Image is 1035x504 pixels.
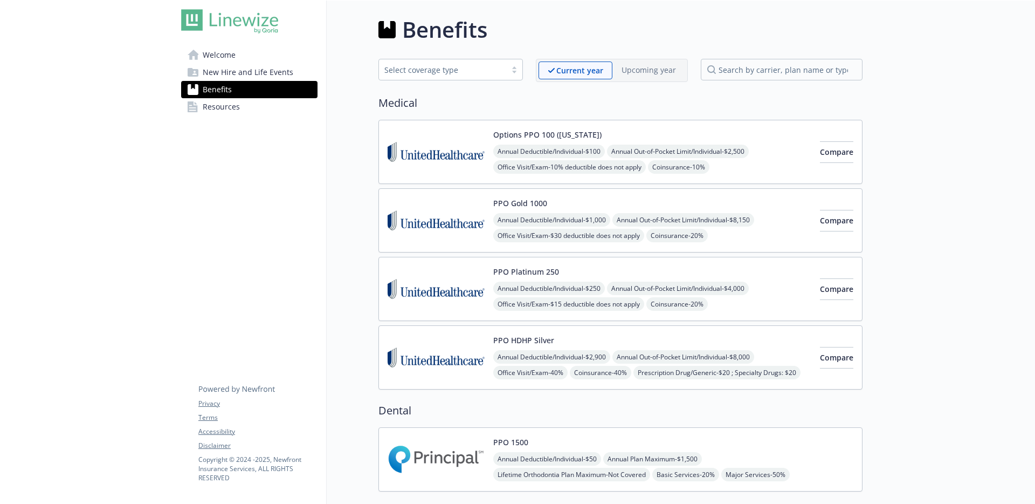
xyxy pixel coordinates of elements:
span: New Hire and Life Events [203,64,293,81]
a: Resources [181,98,318,115]
button: PPO HDHP Silver [493,335,554,346]
h2: Dental [378,403,862,419]
p: Upcoming year [622,64,676,76]
span: Office Visit/Exam - $30 deductible does not apply [493,229,644,242]
a: Accessibility [198,427,317,437]
img: United Healthcare Insurance Company carrier logo [388,197,485,243]
span: Annual Deductible/Individual - $2,900 [493,350,610,364]
a: Terms [198,413,317,423]
span: Coinsurance - 20% [646,229,708,242]
span: Coinsurance - 20% [646,297,708,311]
button: Compare [820,141,853,163]
h1: Benefits [402,13,487,46]
span: Resources [203,98,240,115]
span: Annual Deductible/Individual - $50 [493,452,601,466]
span: Prescription Drug/Generic - $20 ; Specialty Drugs: $20 [633,366,801,379]
span: Major Services - 50% [721,468,790,481]
span: Office Visit/Exam - 10% deductible does not apply [493,160,646,174]
span: Annual Deductible/Individual - $250 [493,282,605,295]
img: Principal Financial Group Inc carrier logo [388,437,485,482]
a: Disclaimer [198,441,317,451]
img: United Healthcare Insurance Company carrier logo [388,266,485,312]
span: Lifetime Orthodontia Plan Maximum - Not Covered [493,468,650,481]
span: Compare [820,352,853,363]
span: Coinsurance - 10% [648,160,709,174]
img: United Healthcare Insurance Company carrier logo [388,335,485,380]
span: Office Visit/Exam - $15 deductible does not apply [493,297,644,311]
button: PPO Gold 1000 [493,197,547,209]
span: Annual Plan Maximum - $1,500 [603,452,702,466]
span: Coinsurance - 40% [570,366,631,379]
span: Annual Out-of-Pocket Limit/Individual - $8,000 [612,350,754,364]
span: Annual Out-of-Pocket Limit/Individual - $4,000 [607,282,749,295]
button: Compare [820,278,853,300]
span: Upcoming year [612,62,685,79]
button: Options PPO 100 ([US_STATE]) [493,129,602,140]
button: Compare [820,210,853,231]
a: New Hire and Life Events [181,64,318,81]
span: Office Visit/Exam - 40% [493,366,568,379]
button: Compare [820,347,853,369]
span: Compare [820,284,853,294]
a: Privacy [198,399,317,408]
button: PPO 1500 [493,437,528,448]
span: Compare [820,215,853,226]
span: Benefits [203,81,232,98]
span: Basic Services - 20% [652,468,719,481]
input: search by carrier, plan name or type [701,59,862,80]
span: Annual Deductible/Individual - $1,000 [493,213,610,227]
a: Welcome [181,46,318,64]
img: United Healthcare Insurance Company carrier logo [388,129,485,175]
p: Current year [556,65,603,76]
span: Annual Out-of-Pocket Limit/Individual - $2,500 [607,145,749,158]
span: Welcome [203,46,236,64]
div: Select coverage type [384,64,501,76]
a: Benefits [181,81,318,98]
h2: Medical [378,95,862,111]
span: Annual Deductible/Individual - $100 [493,145,605,158]
span: Annual Out-of-Pocket Limit/Individual - $8,150 [612,213,754,227]
span: Compare [820,147,853,157]
button: PPO Platinum 250 [493,266,559,277]
p: Copyright © 2024 - 2025 , Newfront Insurance Services, ALL RIGHTS RESERVED [198,455,317,482]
